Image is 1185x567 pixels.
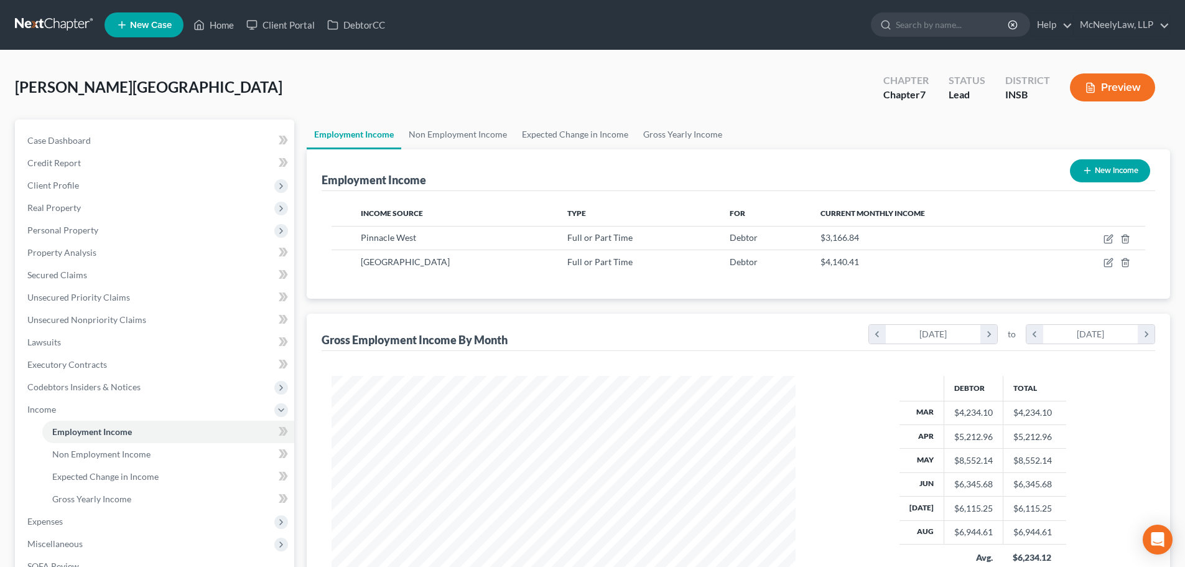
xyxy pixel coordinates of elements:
[899,424,944,448] th: Apr
[27,359,107,370] span: Executory Contracts
[954,478,993,490] div: $6,345.68
[15,78,282,96] span: [PERSON_NAME][GEOGRAPHIC_DATA]
[869,325,886,344] i: chevron_left
[1143,525,1173,555] div: Open Intercom Messenger
[42,488,294,510] a: Gross Yearly Income
[1043,325,1138,344] div: [DATE]
[1138,325,1155,344] i: chevron_right
[27,269,87,280] span: Secured Claims
[27,180,79,190] span: Client Profile
[1005,73,1050,88] div: District
[1031,14,1072,36] a: Help
[27,382,141,392] span: Codebtors Insiders & Notices
[1005,88,1050,102] div: INSB
[130,21,172,30] span: New Case
[1003,401,1066,424] td: $4,234.10
[1008,328,1016,340] span: to
[954,526,993,538] div: $6,944.61
[17,264,294,286] a: Secured Claims
[954,406,993,419] div: $4,234.10
[17,286,294,309] a: Unsecured Priority Claims
[27,157,81,168] span: Credit Report
[361,232,416,243] span: Pinnacle West
[321,14,391,36] a: DebtorCC
[42,466,294,488] a: Expected Change in Income
[1003,472,1066,496] td: $6,345.68
[27,314,146,325] span: Unsecured Nonpriority Claims
[514,119,636,149] a: Expected Change in Income
[52,449,151,459] span: Non Employment Income
[17,152,294,174] a: Credit Report
[1003,424,1066,448] td: $5,212.96
[27,404,56,415] span: Income
[1003,376,1066,401] th: Total
[896,13,1010,36] input: Search by name...
[187,14,240,36] a: Home
[980,325,997,344] i: chevron_right
[52,426,132,437] span: Employment Income
[1070,159,1150,182] button: New Income
[17,309,294,331] a: Unsecured Nonpriority Claims
[949,73,985,88] div: Status
[1070,73,1155,101] button: Preview
[944,376,1003,401] th: Debtor
[307,119,401,149] a: Employment Income
[17,354,294,376] a: Executory Contracts
[27,135,91,146] span: Case Dashboard
[820,232,859,243] span: $3,166.84
[883,73,929,88] div: Chapter
[954,454,993,467] div: $8,552.14
[1026,325,1043,344] i: chevron_left
[1074,14,1169,36] a: McNeelyLaw, LLP
[886,325,981,344] div: [DATE]
[730,209,745,218] span: For
[883,88,929,102] div: Chapter
[361,256,450,267] span: [GEOGRAPHIC_DATA]
[730,232,758,243] span: Debtor
[899,520,944,544] th: Aug
[322,172,426,187] div: Employment Income
[954,431,993,443] div: $5,212.96
[1003,449,1066,472] td: $8,552.14
[820,209,925,218] span: Current Monthly Income
[954,551,993,564] div: Avg.
[240,14,321,36] a: Client Portal
[27,247,96,258] span: Property Analysis
[17,129,294,152] a: Case Dashboard
[899,401,944,424] th: Mar
[899,472,944,496] th: Jun
[27,516,63,527] span: Expenses
[1003,497,1066,520] td: $6,115.25
[42,421,294,443] a: Employment Income
[899,497,944,520] th: [DATE]
[52,471,159,482] span: Expected Change in Income
[820,256,859,267] span: $4,140.41
[17,241,294,264] a: Property Analysis
[920,88,926,100] span: 7
[567,232,633,243] span: Full or Part Time
[322,332,508,347] div: Gross Employment Income By Month
[899,449,944,472] th: May
[27,225,98,235] span: Personal Property
[401,119,514,149] a: Non Employment Income
[1003,520,1066,544] td: $6,944.61
[730,256,758,267] span: Debtor
[52,494,131,504] span: Gross Yearly Income
[636,119,730,149] a: Gross Yearly Income
[567,209,586,218] span: Type
[1013,551,1056,564] div: $6,234.12
[27,202,81,213] span: Real Property
[567,256,633,267] span: Full or Part Time
[949,88,985,102] div: Lead
[361,209,423,218] span: Income Source
[42,443,294,466] a: Non Employment Income
[954,502,993,515] div: $6,115.25
[17,331,294,354] a: Lawsuits
[27,337,61,347] span: Lawsuits
[27,292,130,302] span: Unsecured Priority Claims
[27,538,83,549] span: Miscellaneous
